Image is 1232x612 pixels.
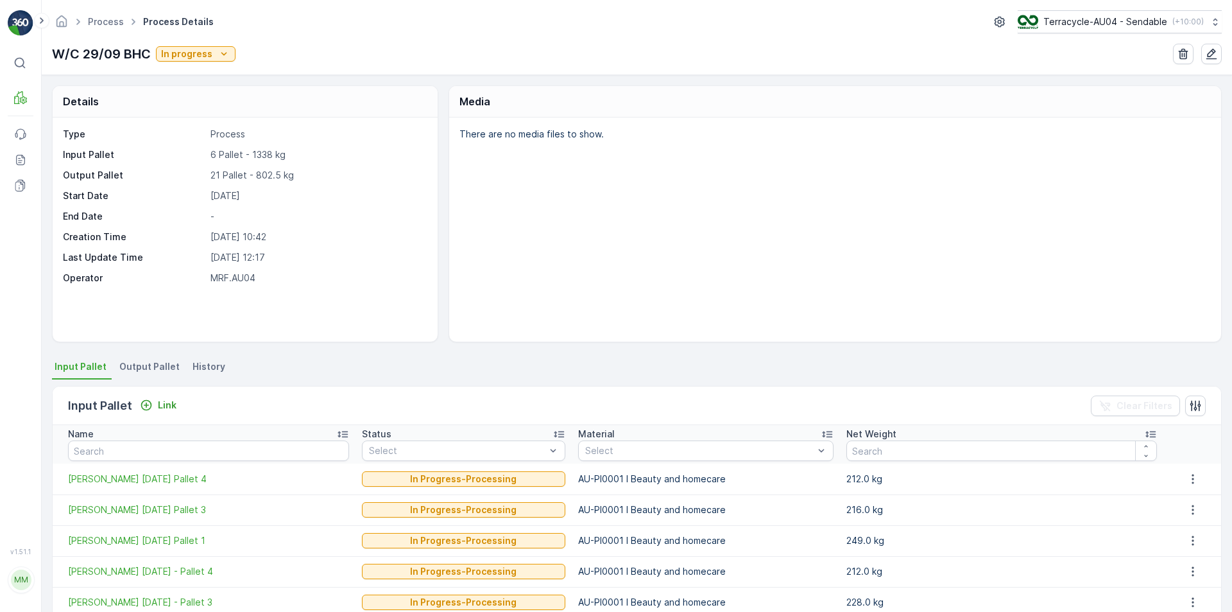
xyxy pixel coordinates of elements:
p: 21 Pallet - 802.5 kg [210,169,424,182]
span: Process Details [141,15,216,28]
button: In Progress-Processing [362,471,566,487]
span: Input Pallet [55,360,107,373]
p: Start Date [63,189,205,202]
p: [DATE] 12:17 [210,251,424,264]
p: Input Pallet [68,397,132,415]
p: 249.0 kg [846,534,1156,547]
p: AU-PI0001 I Beauty and homecare [578,534,834,547]
p: AU-PI0001 I Beauty and homecare [578,565,834,578]
p: Details [63,94,99,109]
a: Process [88,16,124,27]
p: Link [158,399,176,412]
button: MM [8,558,33,602]
p: Clear Filters [1116,399,1172,412]
p: In Progress-Processing [410,473,517,485]
p: 212.0 kg [846,565,1156,578]
p: Status [362,428,391,441]
p: AU-PI0001 I Beauty and homecare [578,503,834,516]
p: Operator [63,272,205,284]
button: In Progress-Processing [362,533,566,548]
p: Material [578,428,615,441]
p: ( +10:00 ) [1172,17,1204,27]
span: Output Pallet [119,360,180,373]
a: FD Mecca 13.8.25 - Pallet 3 [68,596,349,609]
p: AU-PI0001 I Beauty and homecare [578,473,834,485]
p: MRF.AU04 [210,272,424,284]
p: Select [369,444,546,457]
span: [PERSON_NAME] [DATE] Pallet 3 [68,503,349,516]
p: Last Update Time [63,251,205,264]
input: Search [846,441,1156,461]
a: FD Mecca 17/09/2025 Pallet 4 [68,473,349,485]
p: Media [459,94,490,109]
p: In Progress-Processing [410,565,517,578]
p: 212.0 kg [846,473,1156,485]
p: In Progress-Processing [410,534,517,547]
span: [PERSON_NAME] [DATE] - Pallet 3 [68,596,349,609]
input: Search [68,441,349,461]
p: In Progress-Processing [410,503,517,516]
button: In Progress-Processing [362,564,566,579]
p: Name [68,428,94,441]
div: MM [11,570,31,590]
p: [DATE] 10:42 [210,231,424,243]
a: FD Mecca 13.8.25 - Pallet 4 [68,565,349,578]
p: Type [63,128,205,141]
button: In Progress-Processing [362,502,566,518]
p: In Progress-Processing [410,596,517,609]
p: In progress [161,48,212,60]
p: Process [210,128,424,141]
img: logo [8,10,33,36]
span: [PERSON_NAME] [DATE] Pallet 4 [68,473,349,485]
p: Select [585,444,814,457]
a: FD Mecca 17/09/2025 Pallet 1 [68,534,349,547]
button: Link [135,398,182,413]
span: History [193,360,225,373]
p: AU-PI0001 I Beauty and homecare [578,596,834,609]
p: Terracycle-AU04 - Sendable [1043,15,1167,28]
p: [DATE] [210,189,424,202]
button: In progress [156,46,235,62]
p: Output Pallet [63,169,205,182]
p: Net Weight [846,428,896,441]
a: FD Mecca 17/09/2025 Pallet 3 [68,503,349,516]
button: Terracycle-AU04 - Sendable(+10:00) [1018,10,1222,33]
p: Input Pallet [63,148,205,161]
p: There are no media files to show. [459,128,1208,141]
p: Creation Time [63,231,205,243]
p: 216.0 kg [846,503,1156,516]
span: [PERSON_NAME] [DATE] Pallet 1 [68,534,349,547]
span: v 1.51.1 [8,548,33,555]
button: Clear Filters [1091,396,1180,416]
img: terracycle_logo.png [1018,15,1038,29]
p: 6 Pallet - 1338 kg [210,148,424,161]
p: - [210,210,424,223]
a: Homepage [55,19,69,30]
p: W/C 29/09 BHC [52,44,151,64]
p: 228.0 kg [846,596,1156,609]
button: In Progress-Processing [362,595,566,610]
span: [PERSON_NAME] [DATE] - Pallet 4 [68,565,349,578]
p: End Date [63,210,205,223]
